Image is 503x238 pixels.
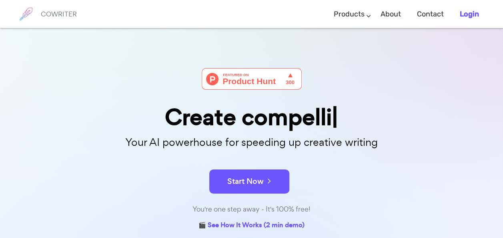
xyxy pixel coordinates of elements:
a: 🎬 See How It Works (2 min demo) [198,220,305,232]
button: Start Now [209,169,289,194]
a: About [381,2,401,26]
img: Cowriter - Your AI buddy for speeding up creative writing | Product Hunt [202,68,302,90]
a: Login [460,2,479,26]
a: Products [334,2,365,26]
a: Contact [417,2,444,26]
h6: COWRITER [41,10,77,18]
div: Create compelli [52,106,452,129]
img: brand logo [16,4,36,24]
div: You're one step away - It's 100% free! [52,204,452,215]
b: Login [460,10,479,18]
p: Your AI powerhouse for speeding up creative writing [52,134,452,151]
